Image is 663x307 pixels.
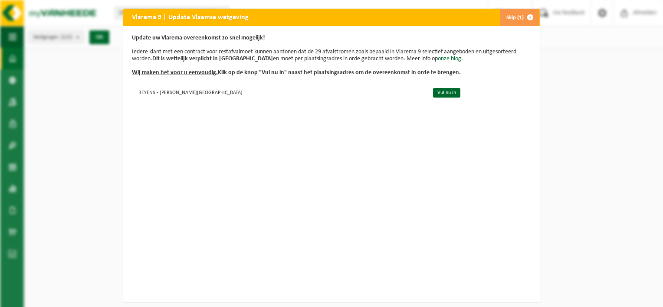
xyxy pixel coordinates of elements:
p: moet kunnen aantonen dat de 29 afvalstromen zoals bepaald in Vlarema 9 selectief aangeboden en ui... [132,35,531,76]
button: Skip (1) [499,9,539,26]
h2: Vlarema 9 | Update Vlaamse wetgeving [123,9,257,25]
a: Vul nu in [433,88,460,98]
u: Wij maken het voor u eenvoudig. [132,69,218,76]
a: onze blog. [438,56,463,62]
b: Klik op de knop "Vul nu in" naast het plaatsingsadres om de overeenkomst in orde te brengen. [132,69,461,76]
td: BEYENS - [PERSON_NAME][GEOGRAPHIC_DATA] [132,85,426,99]
b: Dit is wettelijk verplicht in [GEOGRAPHIC_DATA] [152,56,273,62]
b: Update uw Vlarema overeenkomst zo snel mogelijk! [132,35,265,41]
u: Iedere klant met een contract voor restafval [132,49,240,55]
